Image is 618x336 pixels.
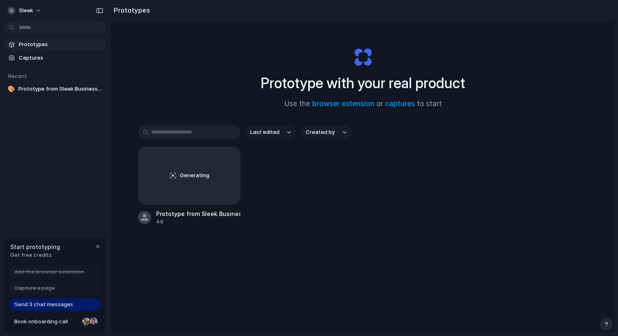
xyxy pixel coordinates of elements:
a: captures [385,100,415,108]
span: Start prototyping [10,243,60,251]
a: GeneratingPrototype from Sleek Business Account Application4d [138,147,240,225]
div: 🎨 [7,85,15,93]
span: Last edited [250,128,280,136]
span: Generating [180,171,209,180]
span: Prototypes [19,40,103,49]
button: Created by [301,125,352,139]
a: browser extension [312,100,374,108]
div: 4d [156,218,240,225]
span: Capture a page [14,284,55,292]
span: Created by [306,128,335,136]
a: Captures [4,52,106,64]
span: Sleek [19,7,33,15]
a: Book onboarding call [9,315,101,328]
div: Prototype from Sleek Business Account Application [156,209,240,218]
a: Prototypes [4,38,106,51]
button: Sleek [4,4,46,17]
span: Add the browser extension [14,268,84,276]
div: Christian Iacullo [89,317,99,327]
a: 🎨Prototype from Sleek Business Account Application [4,83,106,95]
span: Use the or to start [284,99,442,109]
span: Get free credits [10,251,60,259]
span: Book onboarding call [14,318,79,326]
span: Recent [8,73,27,79]
div: Nicole Kubica [81,317,91,327]
span: Prototype from Sleek Business Account Application [18,85,103,93]
span: Send 3 chat messages [14,300,73,309]
h2: Prototypes [110,5,150,15]
button: Last edited [245,125,296,139]
h1: Prototype with your real product [261,72,465,94]
span: Captures [19,54,103,62]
